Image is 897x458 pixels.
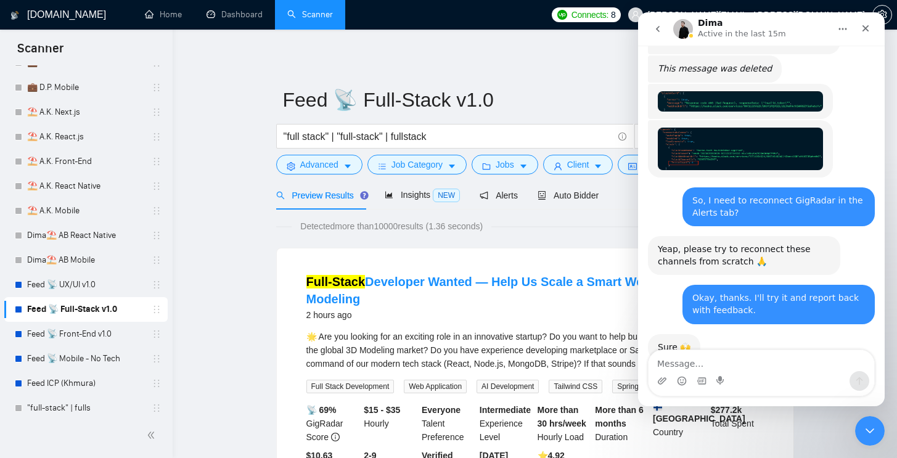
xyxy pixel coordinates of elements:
div: 🌟 Are you looking for an exciting role in an innovative startup? Do you want to help build a plat... [306,330,764,370]
div: Hourly Load [535,403,593,444]
button: settingAdvancedcaret-down [276,155,362,174]
span: holder [152,83,162,92]
span: setting [287,162,295,171]
b: [GEOGRAPHIC_DATA] [653,403,745,423]
span: Auto Bidder [538,190,599,200]
span: Connects: [571,8,608,22]
span: Detected more than 10000 results (1.36 seconds) [292,219,491,233]
a: Feed 📡 UX/UI v1.0 [27,272,144,297]
b: $15 - $35 [364,405,400,415]
img: logo [10,6,19,25]
a: 💼 D.P. Mobile [27,75,144,100]
div: Country [650,403,708,444]
a: homeHome [145,9,182,20]
span: Tailwind CSS [549,380,602,393]
button: folderJobscaret-down [472,155,538,174]
a: "full-stack" | fulls [27,396,144,420]
span: folder [482,162,491,171]
span: Job Category [391,158,443,171]
a: dashboardDashboard [207,9,263,20]
span: AI Development [477,380,539,393]
span: holder [152,132,162,142]
div: Tooltip anchor [359,190,370,201]
span: caret-down [448,162,456,171]
span: holder [152,255,162,265]
span: Scanner [7,39,73,65]
span: idcard [628,162,637,171]
div: Hourly [361,403,419,444]
div: Experience Level [477,403,535,444]
a: Feed 📡 Full-Stack v1.0 [27,297,144,322]
span: holder [152,354,162,364]
img: upwork-logo.png [557,10,567,20]
span: Web Application [404,380,467,393]
span: holder [152,329,162,339]
span: Preview Results [276,190,365,200]
a: ⛱️ A.K. Next.js [27,100,144,125]
input: Search Freelance Jobs... [284,129,613,144]
a: Dima⛱️ AB React Native [27,223,144,248]
span: Full Stack Development [306,380,395,393]
button: idcardVendorcaret-down [618,155,693,174]
a: ⛱️ A.K. React Native [27,174,144,198]
span: info-circle [331,433,340,441]
span: robot [538,191,546,200]
span: double-left [147,429,159,441]
span: holder [152,206,162,216]
span: holder [152,107,162,117]
span: holder [152,305,162,314]
div: GigRadar Score [304,403,362,444]
a: ⛱️ A.K. Front-End [27,149,144,174]
span: holder [152,231,162,240]
a: setting [872,10,892,20]
a: ⛱️ A.K. Mobile [27,198,144,223]
div: 2 hours ago [306,308,764,322]
div: Talent Preference [419,403,477,444]
b: $ 277.2k [711,405,742,415]
span: holder [152,280,162,290]
b: 📡 69% [306,405,337,415]
span: notification [480,191,488,200]
span: user [554,162,562,171]
div: Duration [592,403,650,444]
span: caret-down [343,162,352,171]
span: Jobs [496,158,514,171]
a: Feed 📡 Front-End v1.0 [27,322,144,346]
b: Everyone [422,405,461,415]
span: 8 [611,8,616,22]
a: Feed ICP (Khmura) [27,371,144,396]
b: More than 6 months [595,405,644,428]
a: ⛱️ A.K. React.js [27,125,144,149]
a: Full-StackDeveloper Wanted — Help Us Scale a Smart Web Platform for 3D Modeling [306,275,743,306]
mark: Full-Stack [306,275,366,288]
iframe: Intercom live chat [638,12,885,406]
span: area-chart [385,190,393,199]
span: Advanced [300,158,338,171]
span: NEW [433,189,460,202]
span: Client [567,158,589,171]
span: setting [873,10,891,20]
img: 🇫🇮 [653,403,662,412]
span: holder [152,181,162,191]
span: Spring Data MongoDB [612,380,696,393]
